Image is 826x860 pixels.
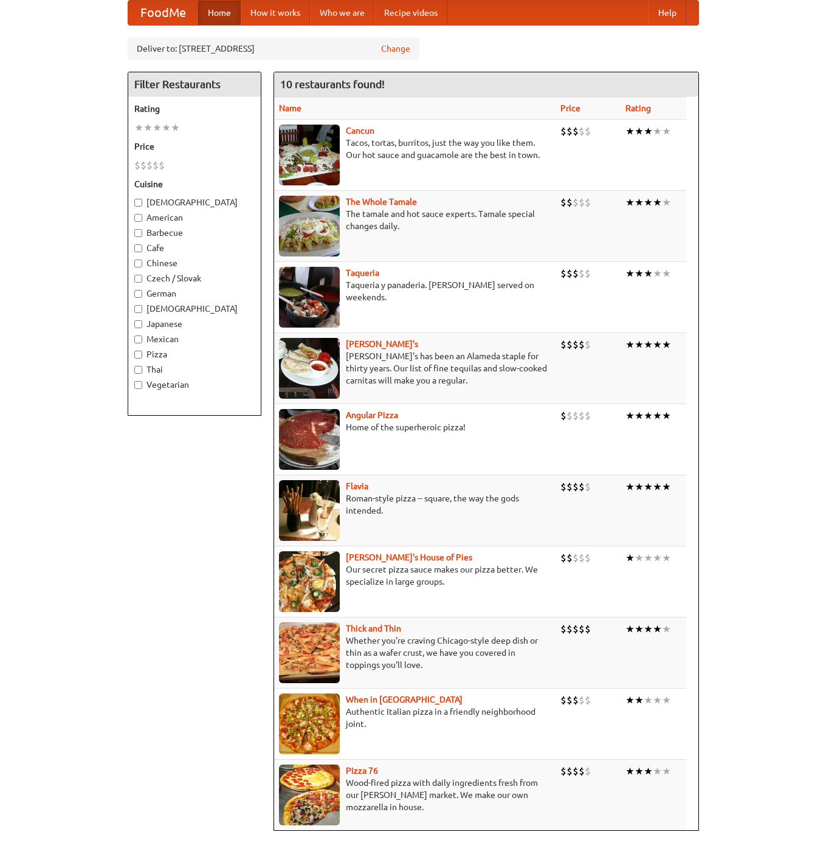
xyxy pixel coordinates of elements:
li: ★ [625,551,635,565]
div: Deliver to: [STREET_ADDRESS] [128,38,419,60]
p: Whether you're craving Chicago-style deep dish or thin as a wafer crust, we have you covered in t... [279,635,551,671]
li: ★ [635,125,644,138]
label: American [134,212,255,224]
li: ★ [644,622,653,636]
li: $ [579,693,585,707]
a: The Whole Tamale [346,197,417,207]
li: $ [153,159,159,172]
input: Thai [134,366,142,374]
p: Wood-fired pizza with daily ingredients fresh from our [PERSON_NAME] market. We make our own mozz... [279,777,551,813]
li: ★ [644,125,653,138]
li: ★ [662,125,671,138]
input: Chinese [134,260,142,267]
label: Chinese [134,257,255,269]
li: ★ [644,480,653,494]
li: $ [573,196,579,209]
label: Thai [134,363,255,376]
li: $ [579,622,585,636]
li: ★ [635,409,644,422]
li: $ [585,693,591,707]
li: $ [566,622,573,636]
li: ★ [625,765,635,778]
label: Barbecue [134,227,255,239]
a: How it works [241,1,310,25]
li: $ [579,765,585,778]
a: Pizza 76 [346,766,378,776]
li: $ [585,551,591,565]
b: [PERSON_NAME]'s [346,339,418,349]
a: Help [649,1,686,25]
li: $ [560,409,566,422]
label: Vegetarian [134,379,255,391]
label: German [134,287,255,300]
li: ★ [662,765,671,778]
a: Rating [625,103,651,113]
li: ★ [171,121,180,134]
li: ★ [653,267,662,280]
li: ★ [635,480,644,494]
img: luigis.jpg [279,551,340,612]
li: $ [585,622,591,636]
li: ★ [635,338,644,351]
p: Tacos, tortas, burritos, just the way you like them. Our hot sauce and guacamole are the best in ... [279,137,551,161]
li: $ [566,267,573,280]
li: ★ [662,551,671,565]
li: $ [573,125,579,138]
img: flavia.jpg [279,480,340,541]
a: FoodMe [128,1,198,25]
li: $ [560,125,566,138]
li: ★ [635,622,644,636]
li: $ [573,551,579,565]
label: Cafe [134,242,255,254]
label: [DEMOGRAPHIC_DATA] [134,196,255,208]
li: ★ [635,551,644,565]
li: ★ [644,338,653,351]
li: ★ [662,338,671,351]
h5: Rating [134,103,255,115]
li: $ [573,622,579,636]
li: ★ [644,765,653,778]
li: ★ [635,765,644,778]
li: $ [134,159,140,172]
a: Taqueria [346,268,379,278]
li: ★ [625,622,635,636]
li: $ [566,551,573,565]
li: ★ [625,125,635,138]
li: $ [560,267,566,280]
li: $ [579,551,585,565]
li: ★ [635,267,644,280]
li: $ [566,693,573,707]
li: ★ [653,765,662,778]
img: wheninrome.jpg [279,693,340,754]
li: ★ [653,693,662,707]
a: Price [560,103,580,113]
ng-pluralize: 10 restaurants found! [280,78,385,90]
b: Flavia [346,481,368,491]
h5: Price [134,140,255,153]
a: Change [381,43,410,55]
img: thick.jpg [279,622,340,683]
li: $ [579,267,585,280]
li: $ [159,159,165,172]
label: [DEMOGRAPHIC_DATA] [134,303,255,315]
li: $ [579,196,585,209]
li: $ [560,693,566,707]
li: ★ [644,267,653,280]
img: cancun.jpg [279,125,340,185]
label: Japanese [134,318,255,330]
li: ★ [653,622,662,636]
a: Angular Pizza [346,410,398,420]
img: angular.jpg [279,409,340,470]
li: ★ [644,196,653,209]
h4: Filter Restaurants [128,72,261,97]
p: [PERSON_NAME]'s has been an Alameda staple for thirty years. Our list of fine tequilas and slow-c... [279,350,551,387]
img: pedros.jpg [279,338,340,399]
li: ★ [653,551,662,565]
li: ★ [635,196,644,209]
li: ★ [662,622,671,636]
li: $ [560,551,566,565]
li: $ [566,196,573,209]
